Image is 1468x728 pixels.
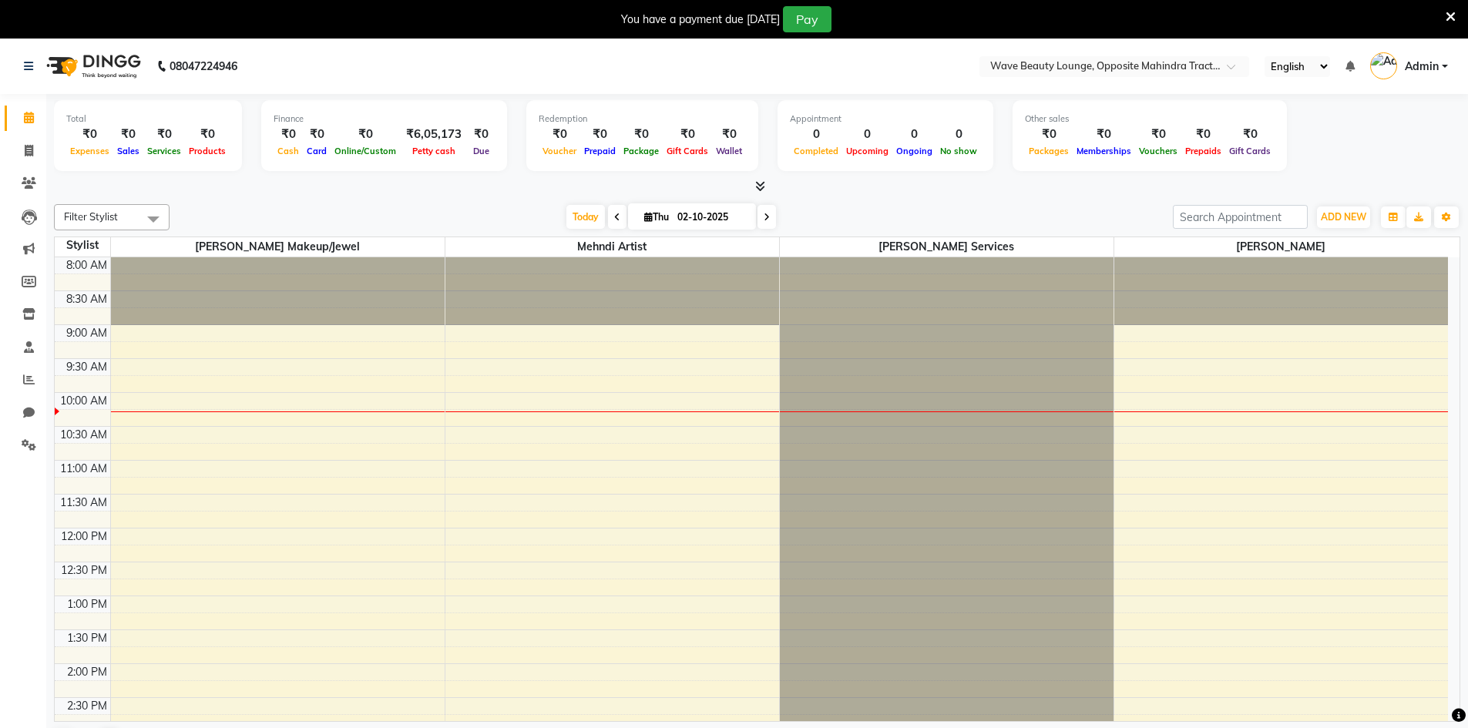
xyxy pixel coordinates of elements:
span: No show [936,146,981,156]
div: ₹0 [1225,126,1275,143]
div: ₹0 [1073,126,1135,143]
span: ADD NEW [1321,211,1366,223]
div: ₹0 [143,126,185,143]
div: 8:00 AM [63,257,110,273]
span: Prepaid [580,146,620,156]
input: 2025-10-02 [673,206,750,229]
div: ₹0 [712,126,746,143]
span: Ongoing [892,146,936,156]
div: ₹0 [539,126,580,143]
span: Filter Stylist [64,210,118,223]
div: 12:00 PM [58,528,110,545]
div: ₹0 [1181,126,1225,143]
div: You have a payment due [DATE] [621,12,780,28]
span: Mehndi Artist [445,237,779,257]
span: Expenses [66,146,113,156]
div: Other sales [1025,112,1275,126]
button: Pay [783,6,831,32]
div: Appointment [790,112,981,126]
div: ₹0 [620,126,663,143]
span: Products [185,146,230,156]
span: Admin [1405,59,1439,75]
span: Sales [113,146,143,156]
div: ₹0 [1025,126,1073,143]
div: Total [66,112,230,126]
span: Packages [1025,146,1073,156]
div: 2:30 PM [64,698,110,714]
div: 0 [842,126,892,143]
span: Memberships [1073,146,1135,156]
span: Upcoming [842,146,892,156]
span: Services [143,146,185,156]
span: Completed [790,146,842,156]
span: [PERSON_NAME] Makeup/Jewel [111,237,445,257]
div: ₹0 [1135,126,1181,143]
div: ₹0 [580,126,620,143]
div: ₹0 [185,126,230,143]
span: Gift Cards [663,146,712,156]
span: Vouchers [1135,146,1181,156]
div: 1:00 PM [64,596,110,612]
input: Search Appointment [1173,205,1308,229]
span: Petty cash [408,146,459,156]
div: ₹0 [468,126,495,143]
span: Gift Cards [1225,146,1275,156]
span: Online/Custom [331,146,400,156]
div: 0 [936,126,981,143]
div: Redemption [539,112,746,126]
img: Admin [1370,52,1397,79]
span: Prepaids [1181,146,1225,156]
div: ₹0 [274,126,303,143]
img: logo [39,45,145,88]
span: Wallet [712,146,746,156]
b: 08047224946 [170,45,237,88]
div: ₹0 [663,126,712,143]
div: ₹0 [303,126,331,143]
div: 9:30 AM [63,359,110,375]
div: ₹0 [331,126,400,143]
div: 10:30 AM [57,427,110,443]
span: Today [566,205,605,229]
div: Stylist [55,237,110,253]
span: [PERSON_NAME] [1114,237,1449,257]
span: Thu [640,211,673,223]
div: 1:30 PM [64,630,110,646]
div: 8:30 AM [63,291,110,307]
span: Due [469,146,493,156]
span: Package [620,146,663,156]
span: Card [303,146,331,156]
div: 2:00 PM [64,664,110,680]
span: Cash [274,146,303,156]
div: ₹0 [113,126,143,143]
div: 0 [892,126,936,143]
div: ₹6,05,173 [400,126,468,143]
span: [PERSON_NAME] Services [780,237,1114,257]
span: Voucher [539,146,580,156]
div: 9:00 AM [63,325,110,341]
button: ADD NEW [1317,206,1370,228]
div: Finance [274,112,495,126]
div: 12:30 PM [58,562,110,579]
div: 11:00 AM [57,461,110,477]
div: 10:00 AM [57,393,110,409]
div: 0 [790,126,842,143]
div: ₹0 [66,126,113,143]
div: 11:30 AM [57,495,110,511]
